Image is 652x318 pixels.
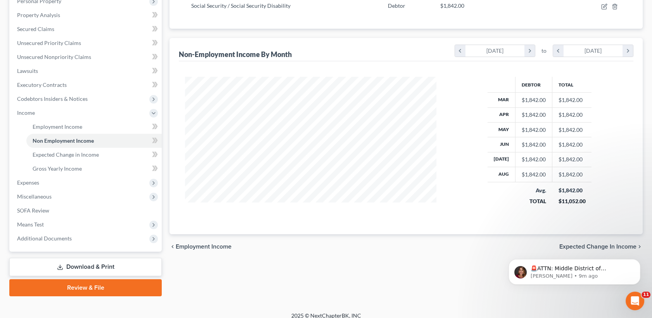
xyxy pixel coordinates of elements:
div: Avg. [521,187,546,194]
span: Unsecured Priority Claims [17,40,81,46]
a: Review & File [9,279,162,296]
th: Aug [488,167,515,182]
a: Lawsuits [11,64,162,78]
div: $1,842.00 [522,126,546,134]
a: Non Employment Income [26,134,162,148]
td: $1,842.00 [552,93,591,107]
span: Miscellaneous [17,193,52,200]
a: Unsecured Nonpriority Claims [11,50,162,64]
a: Executory Contracts [11,78,162,92]
span: Employment Income [33,123,82,130]
div: $1,842.00 [522,141,546,149]
td: $1,842.00 [552,167,591,182]
span: SOFA Review [17,207,49,214]
th: Jun [488,137,515,152]
td: $1,842.00 [552,137,591,152]
div: $1,842.00 [522,111,546,119]
span: Additional Documents [17,235,72,242]
td: $1,842.00 [552,152,591,167]
th: Mar [488,93,515,107]
span: Lawsuits [17,67,38,74]
a: SOFA Review [11,204,162,218]
i: chevron_left [455,45,465,57]
span: Non Employment Income [33,137,94,144]
span: Debtor [388,2,405,9]
th: May [488,122,515,137]
span: Expenses [17,179,39,186]
div: [DATE] [465,45,525,57]
div: TOTAL [521,197,546,205]
a: Property Analysis [11,8,162,22]
span: Expected Change in Income [33,151,99,158]
span: Property Analysis [17,12,60,18]
span: Gross Yearly Income [33,165,82,172]
th: Apr [488,107,515,122]
span: Secured Claims [17,26,54,32]
span: Income [17,109,35,116]
i: chevron_left [553,45,564,57]
div: $1,842.00 [522,156,546,163]
span: $1,842.00 [440,2,464,9]
th: Total [552,77,591,92]
div: $11,052.00 [558,197,585,205]
div: $1,842.00 [558,187,585,194]
div: [DATE] [564,45,623,57]
a: Secured Claims [11,22,162,36]
span: Codebtors Insiders & Notices [17,95,88,102]
span: Means Test [17,221,44,228]
button: chevron_left Employment Income [169,244,232,250]
div: $1,842.00 [522,96,546,104]
div: $1,842.00 [522,171,546,178]
i: chevron_right [524,45,535,57]
span: Social Security / Social Security Disability [191,2,291,9]
span: to [541,47,547,55]
td: $1,842.00 [552,122,591,137]
span: Unsecured Nonpriority Claims [17,54,91,60]
i: chevron_right [623,45,633,57]
div: Non-Employment Income By Month [179,50,292,59]
a: Unsecured Priority Claims [11,36,162,50]
th: Debtor [515,77,552,92]
i: chevron_left [169,244,176,250]
iframe: Intercom live chat [626,292,644,310]
span: Executory Contracts [17,81,67,88]
a: Employment Income [26,120,162,134]
th: [DATE] [488,152,515,167]
a: Download & Print [9,258,162,276]
span: Employment Income [176,244,232,250]
iframe: Intercom notifications message [497,243,652,297]
a: Gross Yearly Income [26,162,162,176]
a: Expected Change in Income [26,148,162,162]
span: 11 [642,292,650,298]
td: $1,842.00 [552,107,591,122]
